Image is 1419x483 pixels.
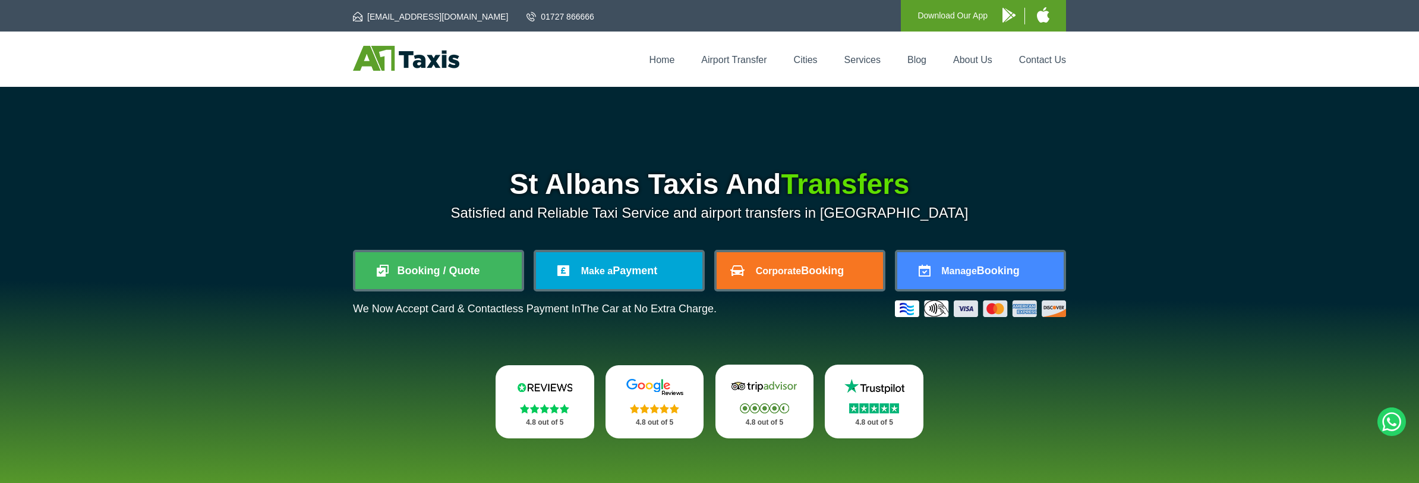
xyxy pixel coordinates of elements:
a: Cities [794,55,818,65]
a: Home [649,55,675,65]
span: The Car at No Extra Charge. [581,303,717,315]
span: Make a [581,266,613,276]
a: Airport Transfer [701,55,767,65]
img: Stars [630,404,679,413]
img: Stars [520,404,569,413]
p: We Now Accept Card & Contactless Payment In [353,303,717,315]
p: 4.8 out of 5 [509,415,581,430]
span: Transfers [781,168,909,200]
a: [EMAIL_ADDRESS][DOMAIN_NAME] [353,11,508,23]
a: 01727 866666 [526,11,594,23]
a: Blog [907,55,926,65]
img: Stars [740,403,789,413]
p: Satisfied and Reliable Taxi Service and airport transfers in [GEOGRAPHIC_DATA] [353,205,1066,221]
a: Google Stars 4.8 out of 5 [606,365,704,438]
a: Booking / Quote [355,252,522,289]
p: Download Our App [917,8,988,23]
img: A1 Taxis iPhone App [1037,7,1049,23]
a: CorporateBooking [717,252,883,289]
a: Contact Us [1019,55,1066,65]
p: 4.8 out of 5 [729,415,801,430]
span: Corporate [756,266,801,276]
a: Reviews.io Stars 4.8 out of 5 [496,365,594,438]
a: ManageBooking [897,252,1064,289]
img: Stars [849,403,899,413]
img: Credit And Debit Cards [895,300,1066,317]
a: Make aPayment [536,252,702,289]
h1: St Albans Taxis And [353,170,1066,199]
img: Google [619,378,690,396]
p: 4.8 out of 5 [838,415,910,430]
img: A1 Taxis Android App [1002,8,1016,23]
a: Services [844,55,881,65]
img: Trustpilot [838,378,910,396]
img: Tripadvisor [729,378,800,396]
p: 4.8 out of 5 [619,415,691,430]
a: Tripadvisor Stars 4.8 out of 5 [715,365,814,438]
span: Manage [941,266,977,276]
img: Reviews.io [509,378,581,396]
a: About Us [953,55,992,65]
img: A1 Taxis St Albans LTD [353,46,459,71]
a: Trustpilot Stars 4.8 out of 5 [825,365,923,438]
